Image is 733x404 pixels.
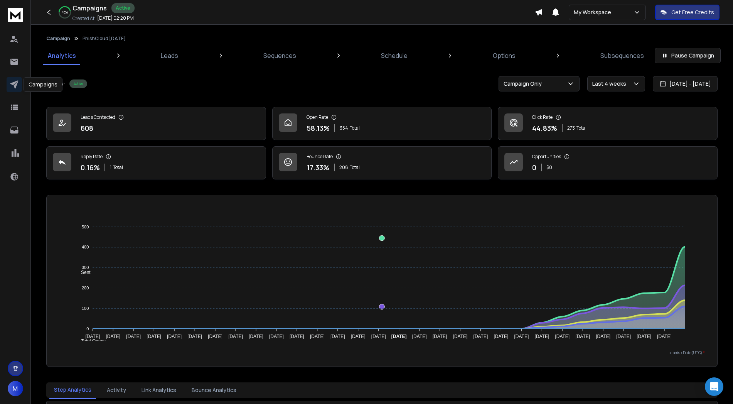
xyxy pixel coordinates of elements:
[106,334,120,339] tspan: [DATE]
[532,162,536,173] p: 0
[412,334,427,339] tspan: [DATE]
[653,76,718,91] button: [DATE] - [DATE]
[81,114,115,120] p: Leads Contacted
[97,15,134,21] p: [DATE] 02:20 PM
[86,326,89,331] tspan: 0
[532,154,561,160] p: Opportunities
[381,51,408,60] p: Schedule
[111,3,135,13] div: Active
[307,123,330,134] p: 58.13 %
[72,3,107,13] h1: Campaigns
[498,107,718,140] a: Click Rate44.83%273Total
[8,381,23,396] button: M
[49,381,96,399] button: Step Analytics
[655,48,721,63] button: Pause Campaign
[596,334,610,339] tspan: [DATE]
[82,306,89,311] tspan: 100
[263,51,296,60] p: Sequences
[272,107,492,140] a: Open Rate58.13%354Total
[85,334,100,339] tspan: [DATE]
[488,46,520,65] a: Options
[671,8,714,16] p: Get Free Credits
[81,154,103,160] p: Reply Rate
[72,15,96,22] p: Created At:
[376,46,412,65] a: Schedule
[272,146,492,179] a: Bounce Rate17.33%208Total
[592,80,629,88] p: Last 4 weeks
[228,334,243,339] tspan: [DATE]
[259,46,301,65] a: Sequences
[310,334,325,339] tspan: [DATE]
[75,338,106,344] span: Total Opens
[48,51,76,60] p: Analytics
[546,164,552,171] p: $ 0
[351,334,366,339] tspan: [DATE]
[167,334,182,339] tspan: [DATE]
[567,125,575,131] span: 273
[532,123,557,134] p: 44.83 %
[637,334,651,339] tspan: [DATE]
[600,51,644,60] p: Subsequences
[82,286,89,290] tspan: 200
[535,334,549,339] tspan: [DATE]
[269,334,284,339] tspan: [DATE]
[339,164,348,171] span: 208
[290,334,304,339] tspan: [DATE]
[69,79,87,88] div: Active
[494,334,509,339] tspan: [DATE]
[83,35,126,42] p: PhishCloud [DATE]
[433,334,447,339] tspan: [DATE]
[575,334,590,339] tspan: [DATE]
[156,46,183,65] a: Leads
[43,46,81,65] a: Analytics
[187,334,202,339] tspan: [DATE]
[24,77,62,92] div: Campaigns
[616,334,631,339] tspan: [DATE]
[307,114,328,120] p: Open Rate
[657,334,672,339] tspan: [DATE]
[350,125,360,131] span: Total
[340,125,348,131] span: 354
[187,382,241,399] button: Bounce Analytics
[576,125,586,131] span: Total
[514,334,529,339] tspan: [DATE]
[371,334,386,339] tspan: [DATE]
[498,146,718,179] a: Opportunities0$0
[705,377,723,396] div: Open Intercom Messenger
[350,164,360,171] span: Total
[82,265,89,270] tspan: 300
[330,334,345,339] tspan: [DATE]
[596,46,649,65] a: Subsequences
[81,123,93,134] p: 608
[81,162,100,173] p: 0.16 %
[555,334,570,339] tspan: [DATE]
[161,51,178,60] p: Leads
[8,8,23,22] img: logo
[307,154,333,160] p: Bounce Rate
[493,51,516,60] p: Options
[532,114,553,120] p: Click Rate
[574,8,614,16] p: My Workspace
[249,334,263,339] tspan: [DATE]
[46,35,70,42] button: Campaign
[137,382,181,399] button: Link Analytics
[82,245,89,250] tspan: 400
[307,162,329,173] p: 17.33 %
[453,334,468,339] tspan: [DATE]
[46,146,266,179] a: Reply Rate0.16%1Total
[504,80,545,88] p: Campaign Only
[147,334,161,339] tspan: [DATE]
[75,270,91,275] span: Sent
[82,225,89,229] tspan: 500
[655,5,720,20] button: Get Free Credits
[208,334,222,339] tspan: [DATE]
[46,107,266,140] a: Leads Contacted608
[102,382,131,399] button: Activity
[391,334,407,339] tspan: [DATE]
[110,164,111,171] span: 1
[126,334,141,339] tspan: [DATE]
[113,164,123,171] span: Total
[62,10,68,15] p: 46 %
